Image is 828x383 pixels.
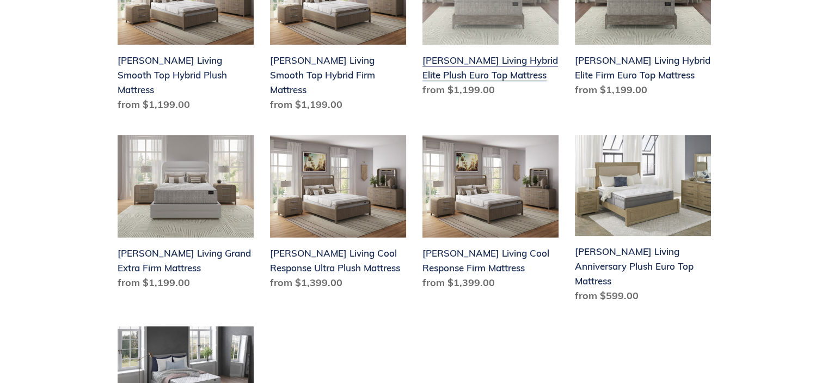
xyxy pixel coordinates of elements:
[118,135,254,294] a: Scott Living Grand Extra Firm Mattress
[422,135,559,294] a: Scott Living Cool Response Firm Mattress
[270,135,406,294] a: Scott Living Cool Response Ultra Plush Mattress
[575,135,711,307] a: Scott Living Anniversary Plush Euro Top Mattress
